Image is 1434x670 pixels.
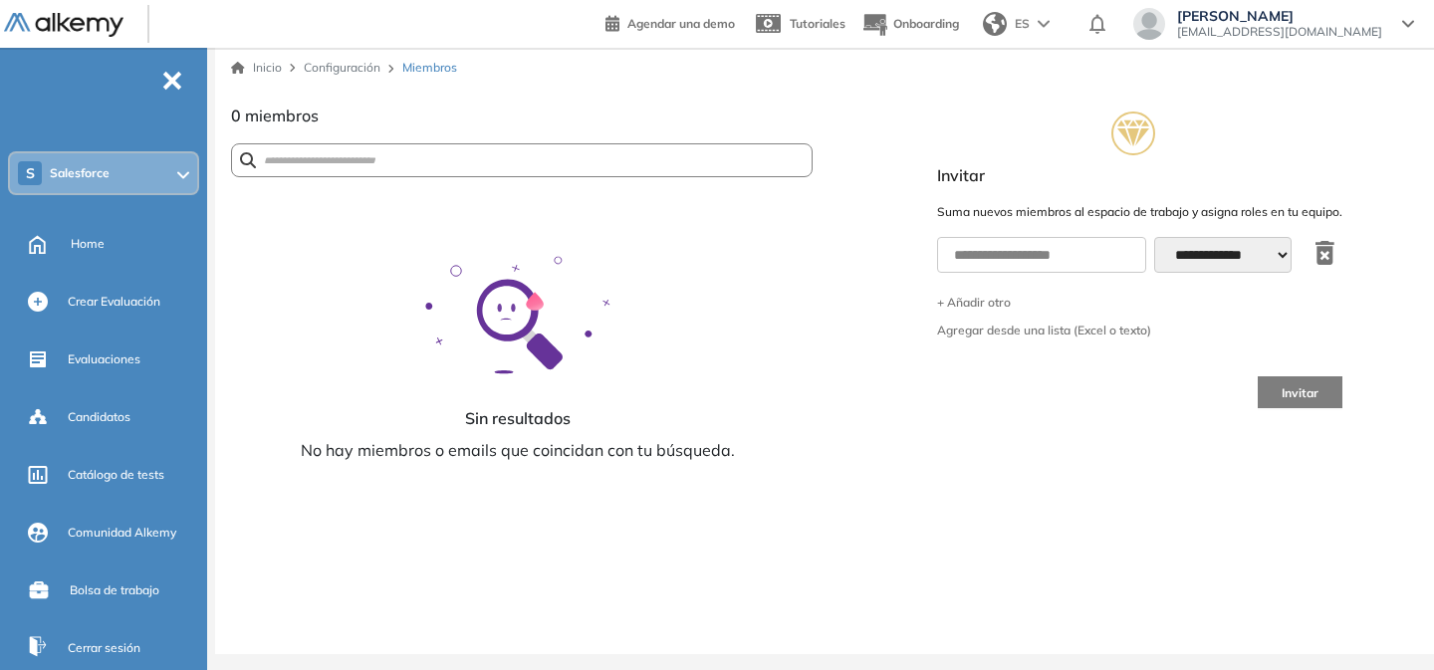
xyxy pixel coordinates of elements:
[465,406,571,430] span: Sin resultados
[790,16,845,31] span: Tutoriales
[304,60,380,75] span: Configuración
[861,3,959,46] button: Onboarding
[4,13,123,38] img: Logo
[1015,15,1030,33] span: ES
[1177,8,1382,24] span: [PERSON_NAME]
[1177,24,1382,40] span: [EMAIL_ADDRESS][DOMAIN_NAME]
[605,10,735,34] a: Agendar una demo
[68,293,160,311] span: Crear Evaluación
[231,59,282,77] a: Inicio
[231,106,241,125] span: 0
[68,350,140,368] span: Evaluaciones
[245,106,319,125] span: miembros
[68,408,130,426] span: Candidatos
[301,438,735,462] span: No hay miembros o emails que coincidan con tu búsqueda.
[71,235,105,253] span: Home
[70,581,159,599] span: Bolsa de trabajo
[68,466,164,484] span: Catálogo de tests
[983,12,1007,36] img: world
[68,639,140,657] span: Cerrar sesión
[893,16,959,31] span: Onboarding
[50,165,110,181] span: Salesforce
[68,524,176,542] span: Comunidad Alkemy
[26,165,35,181] span: S
[627,16,735,31] span: Agendar una demo
[402,59,457,77] span: Miembros
[1038,20,1050,28] img: arrow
